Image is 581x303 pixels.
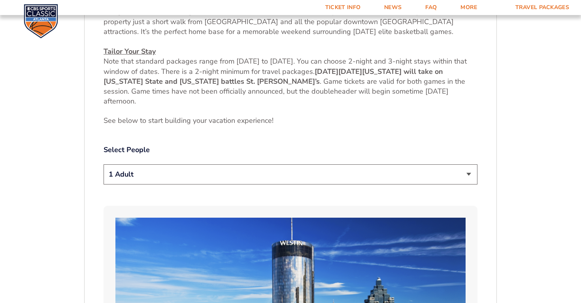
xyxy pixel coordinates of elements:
strong: [DATE][DATE] [315,67,362,76]
p: See below to start building your vacation e [104,116,477,126]
span: . Game tickets are valid for both games in the session. Game times have not been officially annou... [104,77,465,106]
span: xperience! [241,116,274,125]
strong: [US_STATE] will take on [US_STATE] State and [US_STATE] battles St. [PERSON_NAME]’s [104,67,443,86]
span: Note that standard packages range from [DATE] to [DATE]. You can choose 2-night and 3-night stays... [104,56,467,76]
span: The [GEOGRAPHIC_DATA] is the official Fan Hotel for the 2025 CBS Sports Classic. This is a truly ... [104,7,471,36]
img: CBS Sports Classic [24,4,58,38]
u: Tailor Your Stay [104,47,156,56]
label: Select People [104,145,477,155]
